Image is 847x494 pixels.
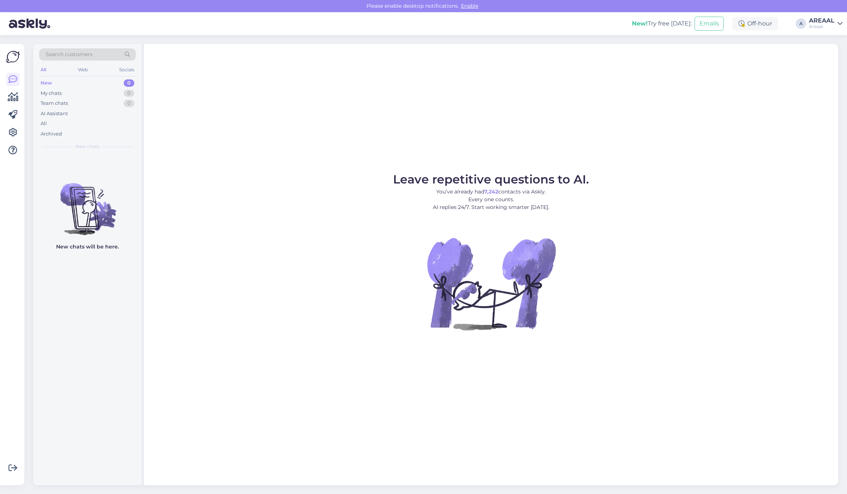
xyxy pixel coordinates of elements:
[733,17,778,30] div: Off-hour
[632,20,648,27] b: New!
[809,18,843,30] a: AREAALAreaal
[695,17,724,31] button: Emails
[124,79,134,87] div: 0
[393,188,589,211] p: You’ve already had contacts via Askly. Every one counts. AI replies 24/7. Start working smarter [...
[393,172,589,186] span: Leave repetitive questions to AI.
[56,243,119,251] p: New chats will be here.
[6,50,20,64] img: Askly Logo
[484,188,498,195] b: 7,242
[425,217,558,350] img: No Chat active
[41,130,62,138] div: Archived
[76,143,99,150] span: New chats
[41,100,68,107] div: Team chats
[809,24,834,30] div: Areaal
[459,3,481,9] span: Enable
[632,19,692,28] div: Try free [DATE]:
[41,110,68,117] div: AI Assistant
[39,65,48,75] div: All
[809,18,834,24] div: AREAAL
[124,90,134,97] div: 0
[33,170,142,236] img: No chats
[41,90,62,97] div: My chats
[796,18,806,29] div: A
[76,65,89,75] div: Web
[41,120,47,127] div: All
[46,51,93,58] span: Search customers
[41,79,52,87] div: New
[118,65,136,75] div: Socials
[124,100,134,107] div: 0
